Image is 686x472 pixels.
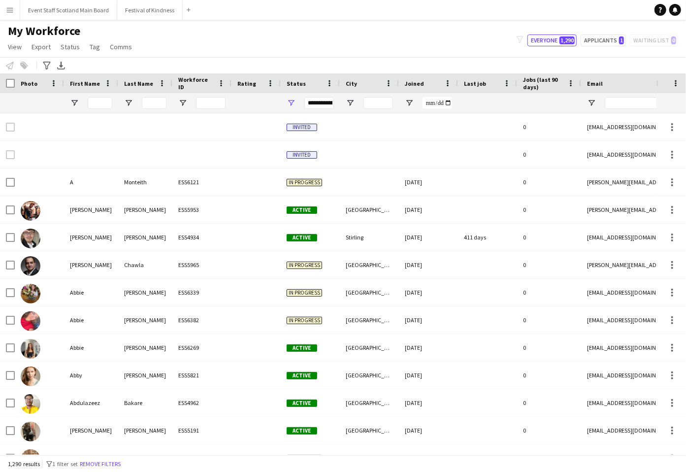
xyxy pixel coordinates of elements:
[21,367,40,386] img: Abby McKinlay
[287,262,322,269] span: In progress
[399,389,458,416] div: [DATE]
[399,444,458,472] div: [DATE]
[287,80,306,87] span: Status
[464,80,486,87] span: Last job
[64,389,118,416] div: Abdulazeez
[517,224,581,251] div: 0
[21,311,40,331] img: Abbie McDonald
[21,256,40,276] img: Aashish Chawla
[559,36,575,44] span: 1,290
[64,444,118,472] div: [PERSON_NAME]
[172,362,231,389] div: ESS5821
[517,362,581,389] div: 0
[172,251,231,278] div: ESS5965
[340,251,399,278] div: [GEOGRAPHIC_DATA]
[340,444,399,472] div: [GEOGRAPHIC_DATA]
[172,224,231,251] div: ESS4934
[405,99,414,107] button: Open Filter Menu
[517,169,581,196] div: 0
[118,362,172,389] div: [PERSON_NAME]
[340,224,399,251] div: Stirling
[287,317,322,324] span: In progress
[117,0,183,20] button: Festival of Kindness
[399,334,458,361] div: [DATE]
[581,34,626,46] button: Applicants1
[340,362,399,389] div: [GEOGRAPHIC_DATA]
[399,196,458,223] div: [DATE]
[172,334,231,361] div: ESS6269
[517,196,581,223] div: 0
[4,40,26,53] a: View
[196,97,226,109] input: Workforce ID Filter Input
[64,251,118,278] div: [PERSON_NAME]
[8,42,22,51] span: View
[118,389,172,416] div: Bakare
[124,99,133,107] button: Open Filter Menu
[172,389,231,416] div: ESS4962
[287,124,317,131] span: Invited
[61,42,80,51] span: Status
[8,24,80,38] span: My Workforce
[399,362,458,389] div: [DATE]
[172,417,231,444] div: ESS5191
[70,99,79,107] button: Open Filter Menu
[523,76,563,91] span: Jobs (last 90 days)
[21,394,40,414] img: Abdulazeez Bakare
[517,141,581,168] div: 0
[399,279,458,306] div: [DATE]
[118,169,172,196] div: Monteith
[28,40,55,53] a: Export
[118,196,172,223] div: [PERSON_NAME]
[118,251,172,278] div: Chawla
[287,234,317,241] span: Active
[118,334,172,361] div: [PERSON_NAME]
[346,80,357,87] span: City
[287,206,317,214] span: Active
[287,289,322,297] span: In progress
[21,339,40,359] img: Abbie Taylor
[340,279,399,306] div: [GEOGRAPHIC_DATA]
[178,76,214,91] span: Workforce ID
[346,99,355,107] button: Open Filter Menu
[340,306,399,334] div: [GEOGRAPHIC_DATA]
[340,196,399,223] div: [GEOGRAPHIC_DATA]
[287,427,317,435] span: Active
[118,417,172,444] div: [PERSON_NAME]
[399,169,458,196] div: [DATE]
[21,80,37,87] span: Photo
[172,279,231,306] div: ESS6339
[21,422,40,441] img: Abigail Campbell
[90,42,100,51] span: Tag
[64,224,118,251] div: [PERSON_NAME]
[64,169,118,196] div: A
[340,417,399,444] div: [GEOGRAPHIC_DATA]
[64,306,118,334] div: Abbie
[106,40,136,53] a: Comms
[64,196,118,223] div: [PERSON_NAME]
[64,279,118,306] div: Abbie
[118,224,172,251] div: [PERSON_NAME]
[517,417,581,444] div: 0
[287,372,317,379] span: Active
[20,0,117,20] button: Event Staff Scotland Main Board
[517,306,581,334] div: 0
[172,306,231,334] div: ESS6382
[399,306,458,334] div: [DATE]
[178,99,187,107] button: Open Filter Menu
[6,150,15,159] input: Row Selection is disabled for this row (unchecked)
[399,417,458,444] div: [DATE]
[172,444,231,472] div: ESS5788
[619,36,624,44] span: 1
[52,460,78,468] span: 1 filter set
[172,169,231,196] div: ESS6121
[517,389,581,416] div: 0
[399,224,458,251] div: [DATE]
[340,389,399,416] div: [GEOGRAPHIC_DATA]
[340,334,399,361] div: [GEOGRAPHIC_DATA]
[587,99,596,107] button: Open Filter Menu
[32,42,51,51] span: Export
[287,99,295,107] button: Open Filter Menu
[64,417,118,444] div: [PERSON_NAME]
[86,40,104,53] a: Tag
[587,80,603,87] span: Email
